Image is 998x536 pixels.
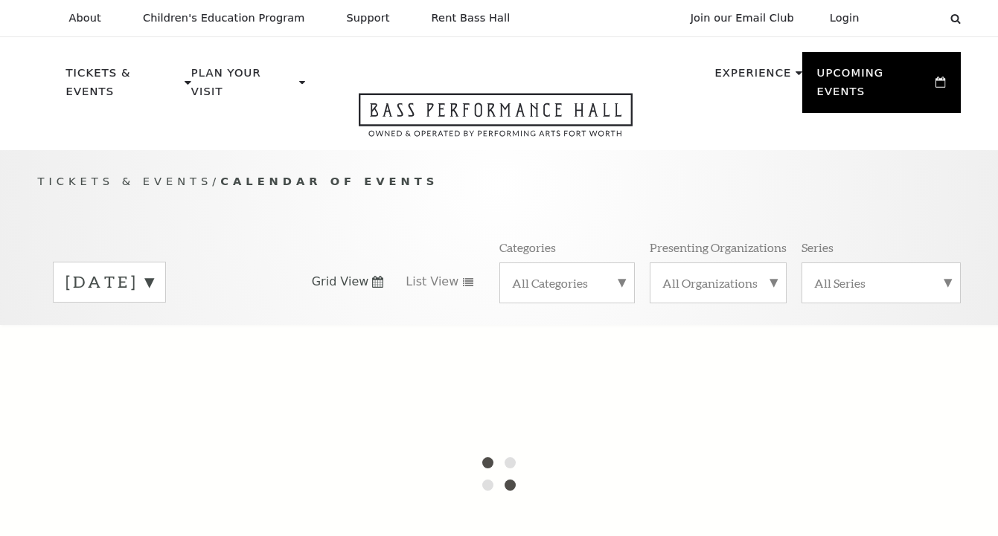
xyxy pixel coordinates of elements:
p: Rent Bass Hall [432,12,511,25]
label: All Organizations [662,275,774,291]
span: Grid View [312,274,369,290]
p: Children's Education Program [143,12,305,25]
p: / [38,172,961,191]
p: Experience [714,64,791,91]
label: All Series [814,275,948,291]
span: Tickets & Events [38,175,213,187]
p: Upcoming Events [817,64,933,109]
p: Support [347,12,390,25]
p: Plan Your Visit [191,64,295,109]
label: All Categories [512,275,622,291]
p: Categories [499,239,556,255]
p: Tickets & Events [66,64,182,109]
span: List View [406,274,458,290]
span: Calendar of Events [220,175,438,187]
label: [DATE] [65,271,153,294]
select: Select: [883,11,936,25]
p: Presenting Organizations [650,239,787,255]
p: Series [802,239,834,255]
p: About [69,12,101,25]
